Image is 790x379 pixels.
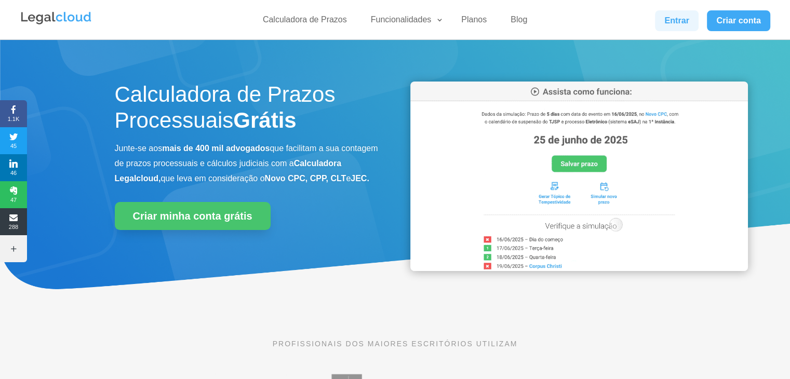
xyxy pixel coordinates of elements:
[265,174,346,183] b: Novo CPC, CPP, CLT
[115,141,380,186] p: Junte-se aos que facilitam a sua contagem de prazos processuais e cálculos judiciais com a que le...
[20,19,92,28] a: Logo da Legalcloud
[162,144,270,153] b: mais de 400 mil advogados
[115,82,380,139] h1: Calculadora de Prazos Processuais
[20,10,92,26] img: Legalcloud Logo
[410,82,748,271] img: Calculadora de Prazos Processuais da Legalcloud
[707,10,770,31] a: Criar conta
[655,10,699,31] a: Entrar
[115,202,271,230] a: Criar minha conta grátis
[410,264,748,273] a: Calculadora de Prazos Processuais da Legalcloud
[115,159,342,183] b: Calculadora Legalcloud,
[351,174,369,183] b: JEC.
[455,15,493,30] a: Planos
[233,108,296,132] strong: Grátis
[504,15,533,30] a: Blog
[115,338,676,349] p: PROFISSIONAIS DOS MAIORES ESCRITÓRIOS UTILIZAM
[257,15,353,30] a: Calculadora de Prazos
[365,15,444,30] a: Funcionalidades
